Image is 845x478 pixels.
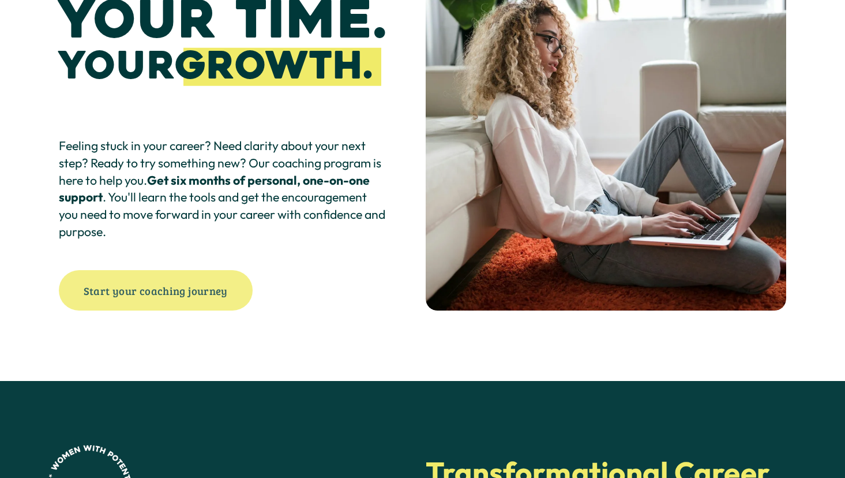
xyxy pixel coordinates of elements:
h1: Your . [59,47,373,85]
span: Growth [175,41,363,90]
strong: Get six months of personal, one-on-one support [59,173,372,206]
p: Feeling stuck in your career? Need clarity about your next step? Ready to try something new? Our ... [59,137,386,241]
a: Start your coaching journey [59,270,253,311]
